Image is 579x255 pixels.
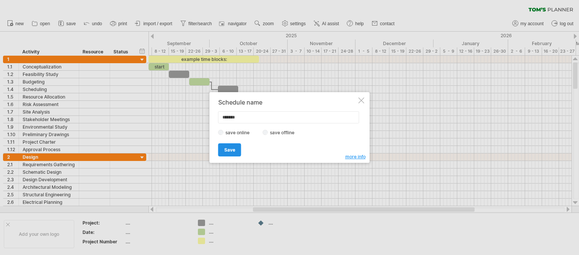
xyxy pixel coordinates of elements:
span: more info [345,154,366,159]
a: Save [218,143,241,156]
label: save online [224,130,256,135]
div: Schedule name [218,99,357,106]
label: save offline [268,130,301,135]
span: Save [224,147,235,153]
